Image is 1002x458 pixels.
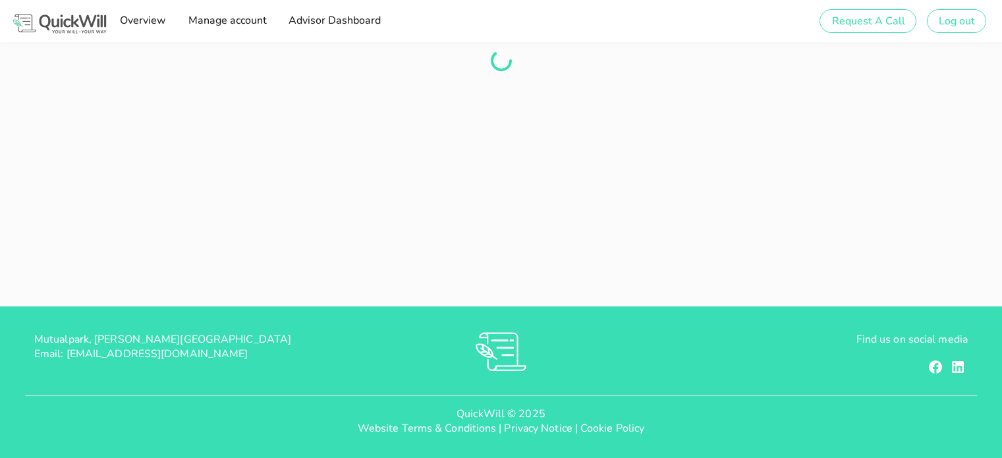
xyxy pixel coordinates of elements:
[938,14,975,28] span: Log out
[284,8,385,34] a: Advisor Dashboard
[358,421,497,436] a: Website Terms & Conditions
[575,421,578,436] span: |
[476,332,526,371] img: RVs0sauIwKhMoGR03FLGkjXSOVwkZRnQsltkF0QxpTsornXsmh1o7vbL94pqF3d8sZvAAAAAElFTkSuQmCC
[580,421,644,436] a: Cookie Policy
[11,12,109,35] img: Logo
[831,14,905,28] span: Request A Call
[11,407,991,421] p: QuickWill © 2025
[34,347,248,361] span: Email: [EMAIL_ADDRESS][DOMAIN_NAME]
[183,8,270,34] a: Manage account
[119,13,166,28] span: Overview
[115,8,170,34] a: Overview
[504,421,572,436] a: Privacy Notice
[499,421,501,436] span: |
[657,332,968,347] p: Find us on social media
[927,9,986,33] button: Log out
[288,13,381,28] span: Advisor Dashboard
[820,9,916,33] button: Request A Call
[34,332,291,347] span: Mutualpark, [PERSON_NAME][GEOGRAPHIC_DATA]
[187,13,266,28] span: Manage account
